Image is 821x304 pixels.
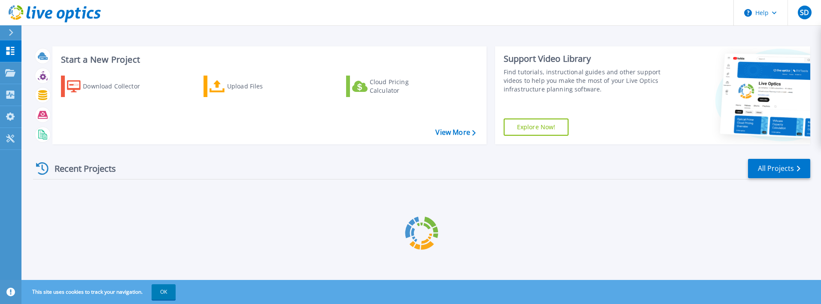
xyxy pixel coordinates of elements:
div: Upload Files [227,78,296,95]
a: All Projects [748,159,810,178]
div: Find tutorials, instructional guides and other support videos to help you make the most of your L... [504,68,664,94]
h3: Start a New Project [61,55,475,64]
div: Download Collector [83,78,152,95]
a: Download Collector [61,76,157,97]
a: Explore Now! [504,119,569,136]
a: View More [435,128,475,137]
a: Upload Files [204,76,299,97]
span: SD [800,9,809,16]
div: Support Video Library [504,53,664,64]
div: Cloud Pricing Calculator [370,78,438,95]
a: Cloud Pricing Calculator [346,76,442,97]
button: OK [152,284,176,300]
span: This site uses cookies to track your navigation. [24,284,176,300]
div: Recent Projects [33,158,128,179]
